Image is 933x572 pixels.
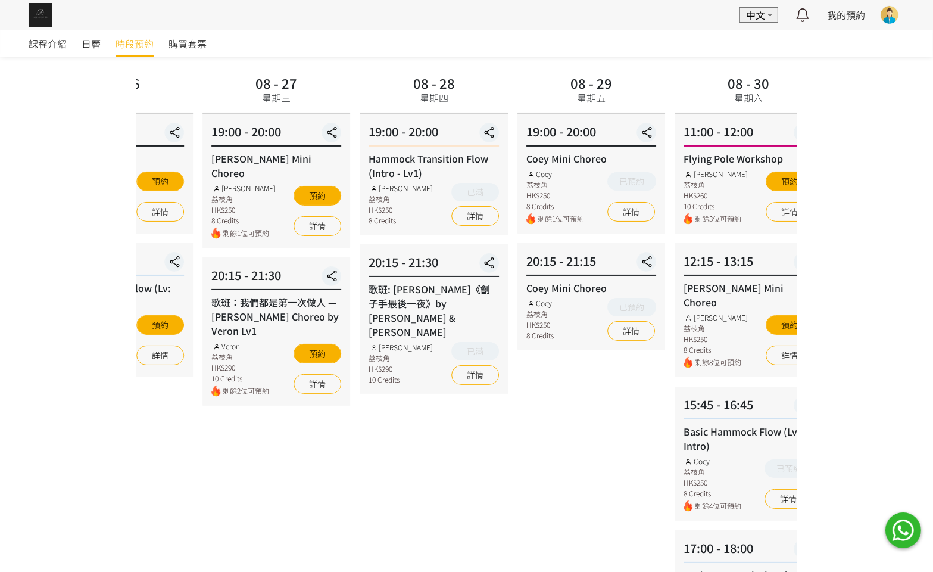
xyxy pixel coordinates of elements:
div: 20:15 - 21:15 [526,252,656,276]
button: 已滿 [451,342,499,360]
a: 我的預約 [827,8,865,22]
div: 19:00 - 20:00 [369,123,499,147]
div: 星期五 [577,91,606,105]
div: Coey [526,169,584,179]
img: fire.png [684,500,692,512]
div: HK$250 [526,319,554,330]
div: HK$250 [684,334,748,344]
button: 預約 [766,172,813,191]
div: Veron [211,341,269,352]
div: 20:15 - 21:30 [211,266,341,290]
div: 星期六 [734,91,763,105]
a: 詳情 [136,346,184,365]
a: 詳情 [766,346,813,365]
div: Coey [526,298,554,309]
div: 19:00 - 20:00 [211,123,341,147]
div: [PERSON_NAME] Mini Choreo [211,151,341,180]
div: 荔枝角 [211,194,276,204]
button: 預約 [136,172,184,191]
a: 詳情 [607,321,655,341]
div: 12:15 - 13:15 [684,252,813,276]
div: 荔枝角 [684,467,741,477]
div: 荔枝角 [369,353,433,363]
a: 購買套票 [168,30,207,57]
div: [PERSON_NAME] [684,169,748,179]
span: 時段預約 [116,36,154,51]
a: 詳情 [451,365,499,385]
a: 詳情 [294,374,342,394]
span: 日曆 [82,36,101,51]
div: Xena Mini Choreo [54,151,184,166]
div: HK$290 [369,363,433,374]
div: 荔枝角 [684,179,748,190]
button: 預約 [766,315,813,335]
a: 時段預約 [116,30,154,57]
div: 11:00 - 12:00 [684,123,813,147]
div: 20:15 - 21:30 [369,253,499,277]
div: 10 Credits [684,201,748,212]
div: 星期四 [420,91,448,105]
div: HK$250 [526,190,584,201]
div: 荔枝角 [684,323,748,334]
a: 日曆 [82,30,101,57]
button: 預約 [136,315,184,335]
a: 課程介紹 [29,30,67,57]
button: 預約 [294,344,342,363]
div: Basic Hammock Flow (Lv: Intro) [684,424,813,453]
img: img_61c0148bb0266 [29,3,52,27]
span: 購買套票 [168,36,207,51]
div: 10 Credits [211,373,269,384]
div: Flying Pole Workshop [684,151,813,166]
div: HK$250 [369,204,433,215]
div: 08 - 29 [570,76,612,89]
span: 剩餘8位可預約 [695,357,748,368]
div: 19:00 - 20:00 [526,123,656,147]
div: HK$290 [211,362,269,373]
button: 已預約 [765,459,813,478]
a: 詳情 [136,202,184,222]
div: 8 Credits [211,215,276,226]
div: Coey Mini Choreo [526,151,656,166]
div: Hammock Transition Flow (Intro - Lv1) [369,151,499,180]
div: 10 Credits [369,374,433,385]
div: 8 Credits [684,488,741,499]
div: 08 - 26 [98,76,140,89]
div: 荔枝角 [526,179,584,190]
img: fire.png [684,357,692,368]
div: 08 - 27 [255,76,297,89]
div: 8 Credits [526,330,554,341]
a: 詳情 [294,216,342,236]
div: [PERSON_NAME] [369,342,433,353]
a: 詳情 [765,489,812,509]
div: [PERSON_NAME] Mini Choreo [684,281,813,309]
span: 剩餘1位可預約 [223,228,276,239]
a: 詳情 [451,206,499,226]
div: HK$250 [684,477,741,488]
div: 8 Credits [526,201,584,212]
button: 已預約 [607,298,656,316]
span: 剩餘2位可預約 [223,386,269,397]
button: 已預約 [607,172,656,191]
img: fire.png [211,228,220,239]
div: 15:45 - 16:45 [684,396,813,419]
div: 18:45 - 19:45 [54,123,184,147]
div: Coey [684,456,741,467]
div: HK$250 [211,204,276,215]
a: 詳情 [766,202,813,222]
img: fire.png [684,213,692,225]
div: Basic Hammock Flow (Lv: Intro) [54,281,184,309]
span: 剩餘1位可預約 [538,213,584,225]
div: 荔枝角 [211,352,269,362]
div: 歌班：我們都是第一次做人 — [PERSON_NAME] Choreo by Veron Lv1 [211,295,341,338]
span: 剩餘3位可預約 [695,213,748,225]
div: Coey Mini Choreo [526,281,656,295]
img: fire.png [526,213,535,225]
div: 歌班: [PERSON_NAME]《劊子手最後一夜》by [PERSON_NAME] & [PERSON_NAME] [369,282,499,339]
div: [PERSON_NAME] [369,183,433,194]
div: HK$260 [684,190,748,201]
div: 19:45 - 20:45 [54,252,184,276]
button: 預約 [294,186,342,206]
div: 荔枝角 [526,309,554,319]
div: [PERSON_NAME] [211,183,276,194]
